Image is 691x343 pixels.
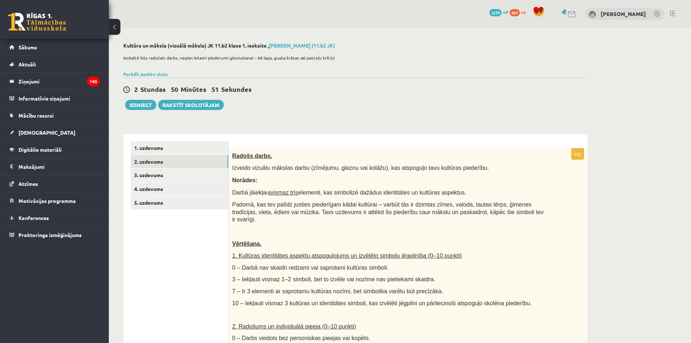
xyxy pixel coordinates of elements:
p: Ieskaitē būs radošais darbs, nepieciešami piederumi gleznošanai – A4 lapa, guaša krāsas vai paste... [123,54,584,61]
a: 5. uzdevums [131,196,228,209]
span: Stundas [140,85,166,93]
legend: Ziņojumi [18,73,100,90]
a: 2. uzdevums [131,155,228,168]
img: Aigars Kleinbergs [589,11,596,18]
a: Parādīt punktu skalu [123,71,168,77]
a: Proktoringa izmēģinājums [9,226,100,243]
a: 1. uzdevums [131,141,228,155]
span: Motivācijas programma [18,197,76,204]
a: Maksājumi [9,158,100,175]
span: Proktoringa izmēģinājums [18,232,82,238]
span: mP [503,9,509,15]
p: 40p [571,148,584,160]
a: Rīgas 1. Tālmācības vidusskola [8,13,66,31]
span: Padomā, kas tev palīdz justies piederīgam kādai kultūrai – varbūt tās ir dzimtas zīmes, valoda, t... [232,201,544,222]
a: Konferences [9,209,100,226]
a: Motivācijas programma [9,192,100,209]
span: Radošs darbs. [232,153,272,159]
span: Sekundes [221,85,252,93]
span: Aktuāli [18,61,36,68]
legend: Maksājumi [18,158,100,175]
a: Aktuāli [9,56,100,73]
span: Darbā jāiekļauj elementi, kas simbolizē dažādus identitātes un kultūras aspektus. [232,189,466,196]
a: 3. uzdevums [131,168,228,182]
a: 467 xp [510,9,529,15]
a: [DEMOGRAPHIC_DATA] [9,124,100,141]
a: Atzīmes [9,175,100,192]
span: 0 – Darbā nav skaidri redzami vai saprotami kultūras simboli. [232,265,388,271]
a: Informatīvie ziņojumi [9,90,100,107]
legend: Informatīvie ziņojumi [18,90,100,107]
span: 51 [211,85,219,93]
span: 3 – Iekļauti vismaz 1–2 simboli, bet to izvēle vai nozīme nav pietiekami skaidra. [232,276,435,282]
a: [PERSON_NAME] (11.b2 JK) [269,42,335,49]
span: 10 – Iekļauti vismaz 3 kultūras un identitātes simboli, kas izvēlēti jēgpilni un pārliecinoši ats... [232,300,531,306]
span: 0 – Darbs veidots bez personiskas pieejas vai kopēts. [232,335,370,341]
span: 7 – Ir 3 elementi ar saprotamu kultūras nozīmi, bet simbolika varētu būt precīzāka. [232,288,443,294]
span: Norādes: [232,177,257,183]
a: Digitālie materiāli [9,141,100,158]
span: xp [521,9,526,15]
a: Sākums [9,39,100,56]
a: 4. uzdevums [131,182,228,196]
a: Rakstīt skolotājam [158,100,224,110]
span: Digitālie materiāli [18,146,62,153]
span: 50 [171,85,178,93]
span: 467 [510,9,520,16]
span: 2 [134,85,138,93]
span: [DEMOGRAPHIC_DATA] [18,129,75,136]
i: 143 [87,77,100,86]
span: Konferences [18,215,49,221]
a: Mācību resursi [9,107,100,124]
span: 1279 [489,9,502,16]
span: Minūtes [181,85,206,93]
span: Sākums [18,44,37,50]
span: 1. Kultūras identitātes aspektu atspoguļojums un izvēlēto simbolu jēgpilnība (0–10 punkti) [232,253,462,259]
span: Mācību resursi [18,112,54,119]
span: Vērtēšana. [232,241,262,247]
u: vismaz trīs [271,189,298,196]
button: Iesniegt [125,100,156,110]
a: Ziņojumi143 [9,73,100,90]
a: 1279 mP [489,9,509,15]
h2: Kultūra un māksla (vizuālā māksla) JK 11.b2 klase 1. ieskaite , [123,42,588,49]
span: Atzīmes [18,180,38,187]
span: Izveido vizuālu mākslas darbu (zīmējumu, gleznu vai kolāžu), kas atspoguļo tavu kultūras piederību. [232,165,489,171]
span: 2. Radošums un individuālā pieeja (0–10 punkti) [232,323,356,330]
a: [PERSON_NAME] [601,10,646,17]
